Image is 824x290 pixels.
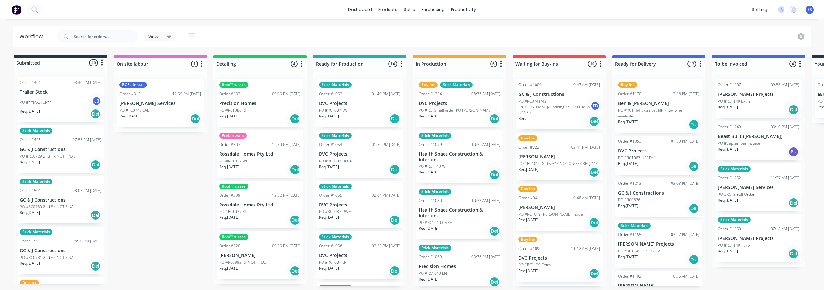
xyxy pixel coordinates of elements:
[419,264,500,269] p: Precision Homes
[615,220,702,268] div: Stick MaterialsOrder #115503:27 PM [DATE][PERSON_NAME] ProjectsPO #RC1149 GRF Part 2Req.[DATE]Del
[618,148,700,154] p: DVC Projects
[618,190,700,196] p: GC & J Constructions
[788,147,799,157] div: PU
[718,134,799,139] p: Beast Built ([PERSON_NAME])
[671,91,700,97] div: 12:56 PM [DATE]
[618,248,660,254] p: PO #RC1149 GRF Part 2
[671,181,700,186] div: 03:03 PM [DATE]
[618,273,641,279] div: Order #1192
[319,260,348,265] p: PO #RC1087 LRF
[119,91,141,97] div: Order #313
[74,30,138,43] input: Search for orders...
[20,89,101,95] p: Trailer Stock
[272,243,301,249] div: 09:35 PM [DATE]
[401,5,418,15] div: sales
[12,5,21,15] img: Factory
[219,234,248,240] div: Roof Trusses
[807,7,812,13] span: ES
[471,198,500,204] div: 10:33 AM [DATE]
[219,151,301,157] p: Rossdale Homes Pty Ltd
[20,188,41,194] div: Order #501
[715,214,802,262] div: Stick MaterialsOrder #125007:18 AM [DATE][PERSON_NAME] ProjectsPO #RC1149 - ETSReq.[DATE]Del
[615,178,702,217] div: Order #121303:03 PM [DATE]GC & J ConstructionsPO #RC0676Req.[DATE]Del
[718,175,741,181] div: Order #1252
[416,242,503,290] div: Stick MaterialsOrder #106903:36 PM [DATE]Precision HomesPO #RC1043 LRFReq.[DATE]Del
[219,91,240,97] div: Order #532
[272,193,301,198] div: 12:52 PM [DATE]
[718,217,751,223] div: Stick Materials
[471,254,500,260] div: 03:36 PM [DATE]
[718,166,751,172] div: Stick Materials
[518,154,600,160] p: [PERSON_NAME]
[20,197,101,203] p: GC & J Constructions
[17,227,104,274] div: Stick MaterialsOrder #50308:10 PM [DATE]GC & J ConstructionsPO #RC0731 2nd Fix NOT FINALReq.[DATE...
[671,273,700,279] div: 10:35 AM [DATE]
[419,142,442,148] div: Order #1079
[788,249,799,259] div: Del
[715,79,802,118] div: Order #120709:58 AM [DATE][PERSON_NAME] ProjectsPO #RC1149 ExtraReq.[DATE]Del
[20,128,52,134] div: Stick Materials
[419,113,439,119] p: Req. [DATE]
[416,130,503,183] div: Stick MaterialsOrder #107910:31 AM [DATE]Health Space Construction & InteriorsPO #RC1140 WFReq.[D...
[375,5,401,15] div: products
[290,164,300,175] div: Del
[516,234,603,282] div: Buy InsOrder #109611:12 AM [DATE]DVC ProjectsPO #RC1129 ExtraReq.[DATE]Del
[718,185,799,190] p: [PERSON_NAME] Services
[73,188,101,194] div: 08:05 PM [DATE]
[518,92,600,97] p: GC & J Constructions
[219,265,239,271] p: Req. [DATE]
[689,254,699,265] div: Del
[419,207,500,218] p: Health Space Construction & Interiors
[372,91,401,97] div: 01:40 PM [DATE]
[319,82,352,88] div: Stick Materials
[90,261,101,271] div: Del
[589,167,599,177] div: Del
[90,109,101,119] div: Del
[20,255,75,261] p: PO #RC0731 2nd Fix NOT FINAL
[319,91,342,97] div: Order #1052
[516,79,603,129] div: Order #100010:43 AM [DATE]GC & J ConstructionsPO #RC0741/42 [PERSON_NAME]/Cladding ** FOR U49 & U...
[788,105,799,115] div: Del
[319,133,352,139] div: Stick Materials
[618,139,641,144] div: Order #1053
[571,195,600,201] div: 10:48 AM [DATE]
[319,265,339,271] p: Req. [DATE]
[419,91,442,97] div: Order #1254
[319,107,350,113] p: PO #RC1087 LWF
[718,192,755,197] p: PO #RC- Small Order
[272,142,301,148] div: 12:50 PM [DATE]
[319,234,352,240] div: Stick Materials
[92,96,101,106] div: JB
[618,155,656,161] p: PO #RC1087 UFF Pt 1
[219,215,239,220] p: Req. [DATE]
[217,130,303,178] div: Prefab wallsOrder #30712:50 PM [DATE]Rossdale Homes Pty LtdPO #RC1037 WFReq.[DATE]Del
[418,5,448,15] div: purchasing
[73,137,101,143] div: 07:53 PM [DATE]
[316,231,403,279] div: Stick MaterialsOrder #105602:25 PM [DATE]DVC ProjectsPO #RC1087 LRFReq.[DATE]Del
[219,101,301,106] p: Precision Homes
[290,266,300,276] div: Del
[419,245,451,251] div: Stick Materials
[518,167,538,173] p: Req. [DATE]
[518,205,600,210] p: [PERSON_NAME]
[19,33,46,40] div: Workflow
[219,253,301,258] p: [PERSON_NAME]
[20,204,75,210] p: PO #RC0730 2nd Fix NOT FINAL
[518,268,538,274] p: Req. [DATE]
[20,153,75,159] p: PO #RC0729 2nd Fix NOT FINAL
[589,217,599,228] div: Del
[618,223,651,229] div: Stick Materials
[518,135,537,141] div: Buy Ins
[90,160,101,170] div: Del
[589,116,599,127] div: Del
[618,283,700,289] p: [PERSON_NAME]
[518,161,598,167] p: PO #RC1019 GL15 *** NO LONGER REQ ***
[17,77,104,122] div: Order #46603:46 PM [DATE]Trailer StockPO #**MASTER**JBReq.[DATE]Del
[319,193,342,198] div: Order #1055
[618,203,638,209] p: Req. [DATE]
[419,220,452,226] p: PO #RC1140 CF/RF
[316,181,403,229] div: Stick MaterialsOrder #105502:04 PM [DATE]DVC ProjectsPO #RC1087 UWFReq.[DATE]Del
[272,91,301,97] div: 09:05 PM [DATE]
[419,163,447,169] p: PO #RC1140 WF
[319,215,339,220] p: Req. [DATE]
